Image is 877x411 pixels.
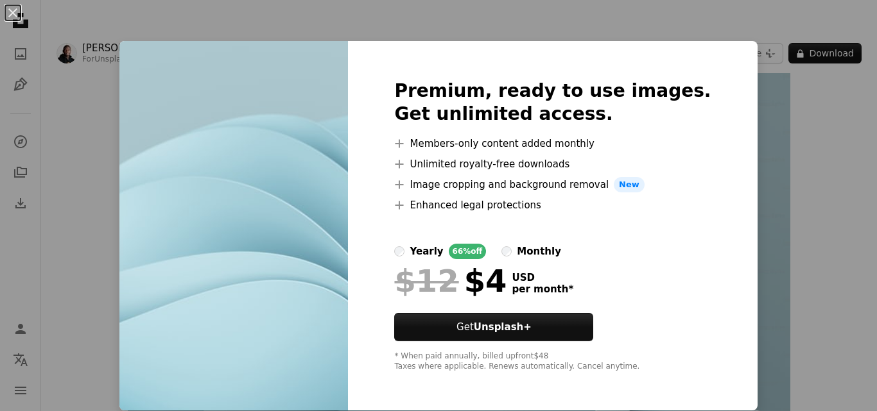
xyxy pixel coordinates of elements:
[394,156,711,172] li: Unlimited royalty-free downloads
[394,264,458,298] span: $12
[501,246,512,256] input: monthly
[614,177,645,192] span: New
[394,136,711,151] li: Members-only content added monthly
[512,283,573,295] span: per month *
[394,177,711,192] li: Image cropping and background removal
[394,80,711,126] h2: Premium, ready to use images. Get unlimited access.
[410,244,443,259] div: yearly
[394,313,593,341] button: GetUnsplash+
[394,351,711,372] div: * When paid annually, billed upfront $48 Taxes where applicable. Renews automatically. Cancel any...
[394,246,404,256] input: yearly66%off
[449,244,487,259] div: 66% off
[517,244,561,259] div: monthly
[394,197,711,213] li: Enhanced legal protections
[394,264,507,298] div: $4
[474,321,532,333] strong: Unsplash+
[119,41,348,410] img: premium_photo-1669981123704-5836330e3ddd
[512,272,573,283] span: USD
